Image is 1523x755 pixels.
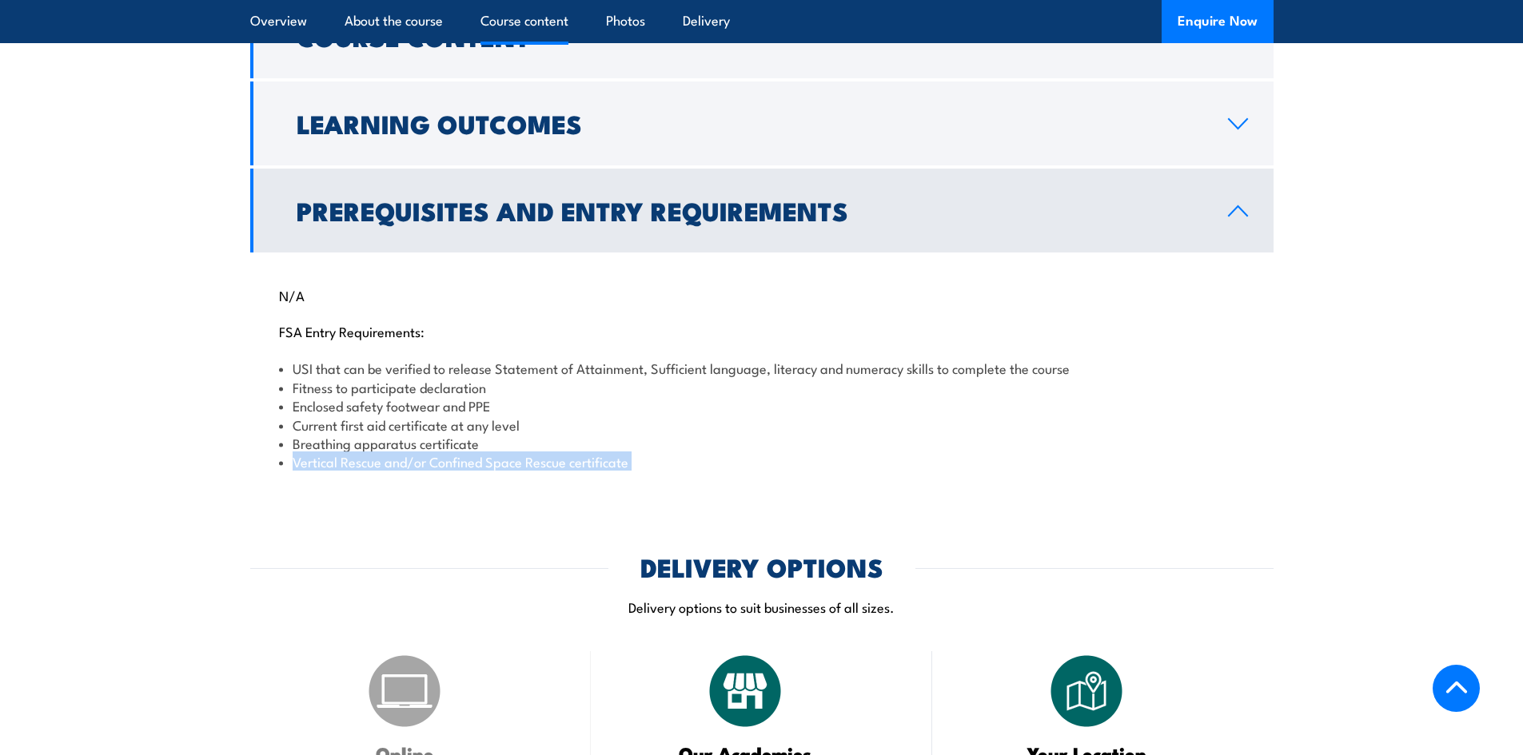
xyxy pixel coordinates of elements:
[279,396,1245,415] li: Enclosed safety footwear and PPE
[279,287,1245,303] p: N/A
[279,378,1245,396] li: Fitness to participate declaration
[250,169,1274,252] a: Prerequisites and Entry Requirements
[297,112,1202,134] h2: Learning Outcomes
[297,199,1202,221] h2: Prerequisites and Entry Requirements
[640,555,883,578] h2: DELIVERY OPTIONS
[279,415,1245,434] li: Current first aid certificate at any level
[250,598,1274,616] p: Delivery options to suit businesses of all sizes.
[279,359,1245,377] li: USI that can be verified to release Statement of Attainment, Sufficient language, literacy and nu...
[279,323,1245,339] p: FSA Entry Requirements:
[297,25,1202,47] h2: Course Content
[279,452,1245,471] li: Vertical Rescue and/or Confined Space Rescue certificate
[279,434,1245,452] li: Breathing apparatus certificate
[250,81,1274,165] a: Learning Outcomes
